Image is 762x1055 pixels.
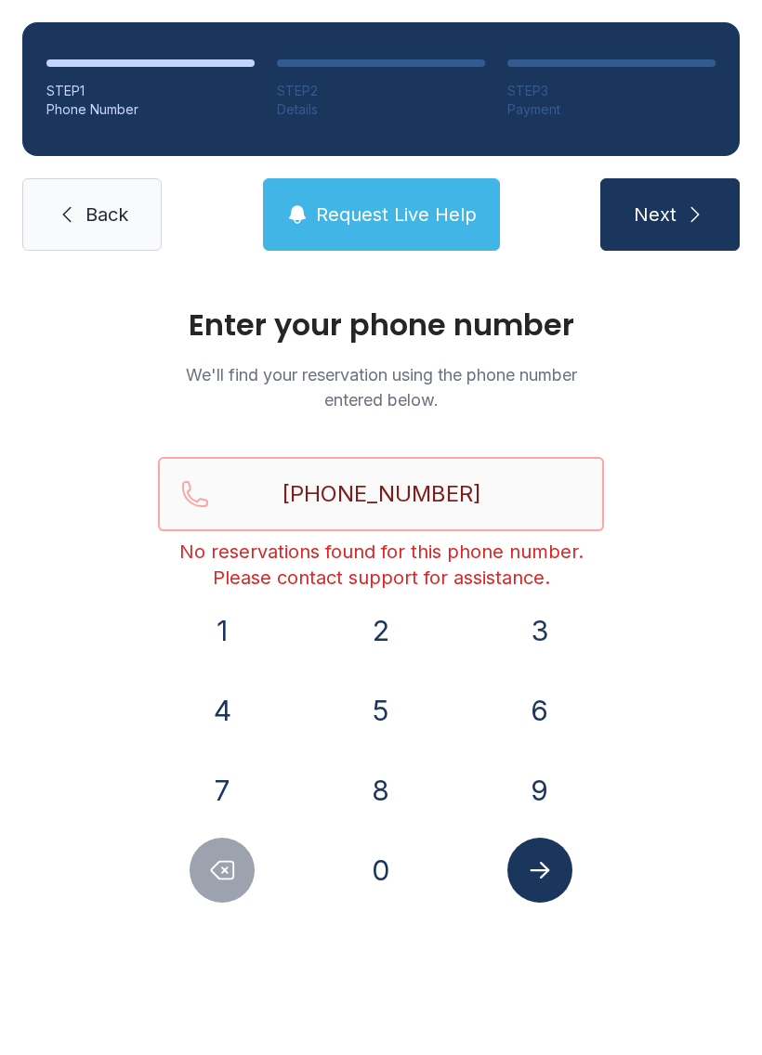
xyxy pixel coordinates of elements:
div: STEP 2 [277,82,485,100]
span: Back [85,202,128,228]
button: Delete number [190,838,255,903]
button: 4 [190,678,255,743]
button: 9 [507,758,572,823]
div: No reservations found for this phone number. Please contact support for assistance. [158,539,604,591]
button: 5 [348,678,414,743]
button: 7 [190,758,255,823]
div: Phone Number [46,100,255,119]
button: 2 [348,598,414,663]
button: 8 [348,758,414,823]
button: 1 [190,598,255,663]
button: 3 [507,598,572,663]
button: 0 [348,838,414,903]
div: STEP 3 [507,82,716,100]
div: STEP 1 [46,82,255,100]
button: 6 [507,678,572,743]
p: We'll find your reservation using the phone number entered below. [158,362,604,412]
span: Request Live Help [316,202,477,228]
div: Details [277,100,485,119]
div: Payment [507,100,716,119]
h1: Enter your phone number [158,310,604,340]
input: Reservation phone number [158,457,604,531]
span: Next [634,202,677,228]
button: Submit lookup form [507,838,572,903]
